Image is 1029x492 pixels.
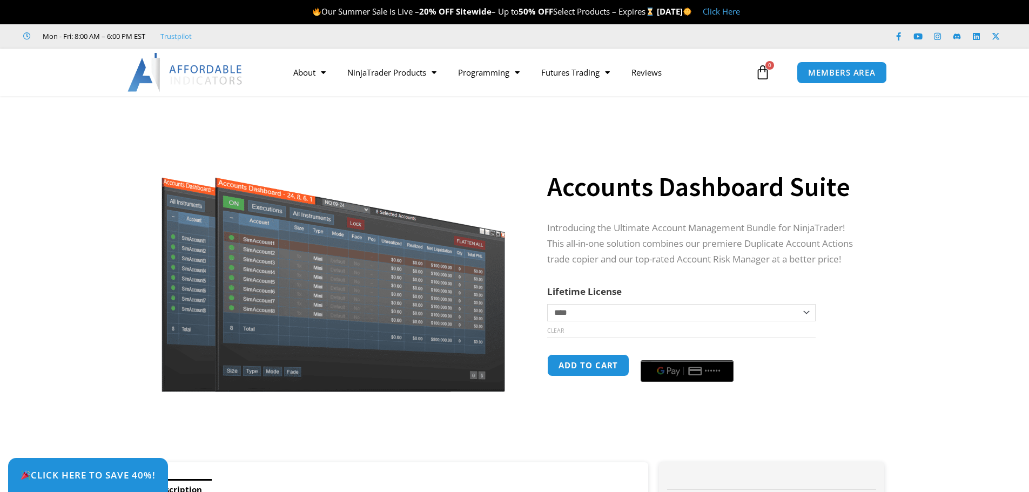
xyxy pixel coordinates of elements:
[312,6,657,17] span: Our Summer Sale is Live – – Up to Select Products – Expires
[703,6,740,17] a: Click Here
[765,61,774,70] span: 0
[657,6,692,17] strong: [DATE]
[447,60,530,85] a: Programming
[683,8,691,16] img: 🌞
[160,30,192,43] a: Trustpilot
[127,53,244,92] img: LogoAI | Affordable Indicators – NinjaTrader
[739,57,786,88] a: 0
[519,6,553,17] strong: 50% OFF
[797,62,887,84] a: MEMBERS AREA
[21,470,156,480] span: Click Here to save 40%!
[313,8,321,16] img: 🔥
[547,285,622,298] label: Lifetime License
[337,60,447,85] a: NinjaTrader Products
[646,8,654,16] img: ⌛
[547,220,863,267] p: Introducing the Ultimate Account Management Bundle for NinjaTrader! This all-in-one solution comb...
[283,60,337,85] a: About
[419,6,454,17] strong: 20% OFF
[21,470,30,480] img: 🎉
[530,60,621,85] a: Futures Trading
[160,115,507,392] img: Screenshot 2024-08-26 155710eeeee
[547,168,863,206] h1: Accounts Dashboard Suite
[40,30,145,43] span: Mon - Fri: 8:00 AM – 6:00 PM EST
[547,354,629,376] button: Add to cart
[705,367,721,375] text: ••••••
[621,60,672,85] a: Reviews
[283,60,752,85] nav: Menu
[641,360,734,382] button: Buy with GPay
[8,458,168,492] a: 🎉Click Here to save 40%!
[638,353,736,354] iframe: Secure payment input frame
[808,69,876,77] span: MEMBERS AREA
[456,6,492,17] strong: Sitewide
[547,327,564,334] a: Clear options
